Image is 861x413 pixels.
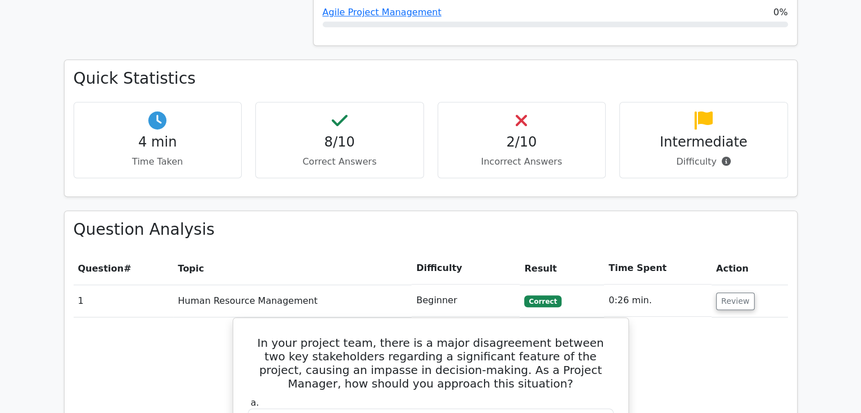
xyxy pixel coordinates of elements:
td: 0:26 min. [604,285,712,317]
td: Beginner [412,285,520,317]
span: a. [251,397,259,408]
h3: Quick Statistics [74,69,788,88]
h4: 8/10 [265,134,414,150]
th: # [74,252,174,285]
h4: 2/10 [447,134,597,150]
th: Time Spent [604,252,712,285]
h4: Intermediate [629,134,778,150]
th: Result [520,252,604,285]
h5: In your project team, there is a major disagreement between two key stakeholders regarding a sign... [247,336,615,390]
p: Correct Answers [265,155,414,169]
h4: 4 min [83,134,233,150]
th: Topic [173,252,412,285]
span: 0% [773,6,787,19]
span: Question [78,263,124,274]
th: Difficulty [412,252,520,285]
button: Review [716,292,755,310]
span: Correct [524,295,561,307]
th: Action [712,252,788,285]
p: Time Taken [83,155,233,169]
a: Agile Project Management [323,7,442,18]
p: Difficulty [629,155,778,169]
h3: Question Analysis [74,220,788,239]
td: 1 [74,285,174,317]
p: Incorrect Answers [447,155,597,169]
td: Human Resource Management [173,285,412,317]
